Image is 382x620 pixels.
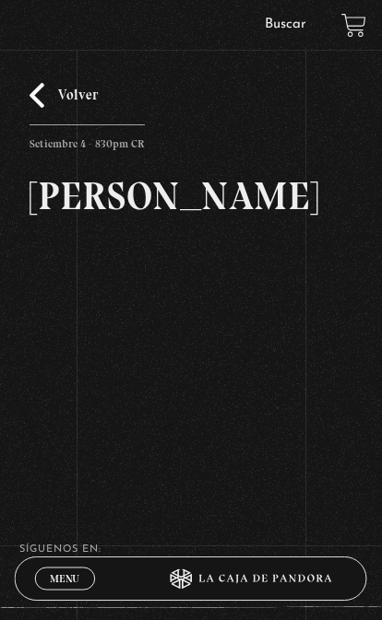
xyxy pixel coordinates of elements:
[30,177,352,216] h2: [PERSON_NAME]
[51,573,80,584] span: Menu
[19,544,364,555] h4: SÍguenos en:
[265,18,306,31] a: Buscar
[341,12,366,37] a: View your shopping cart
[30,243,352,425] iframe: Dailymotion video player – MARIA GABRIELA PROGRAMA
[30,124,145,155] p: Setiembre 4 - 830pm CR
[30,83,98,108] a: Volver
[44,588,86,601] span: Cerrar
